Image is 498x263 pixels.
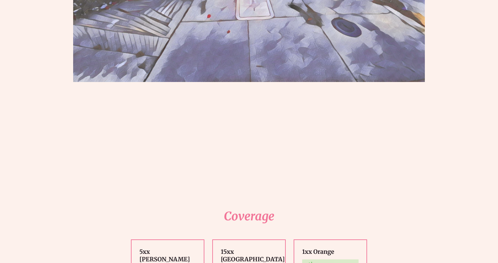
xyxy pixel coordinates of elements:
h3: 15xx [GEOGRAPHIC_DATA] [221,248,277,263]
h3: 5xx [PERSON_NAME] [139,248,196,263]
h2: Coverage [131,209,367,224]
iframe: Advertisement [131,93,367,185]
h3: 1xx Orange [302,248,359,255]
